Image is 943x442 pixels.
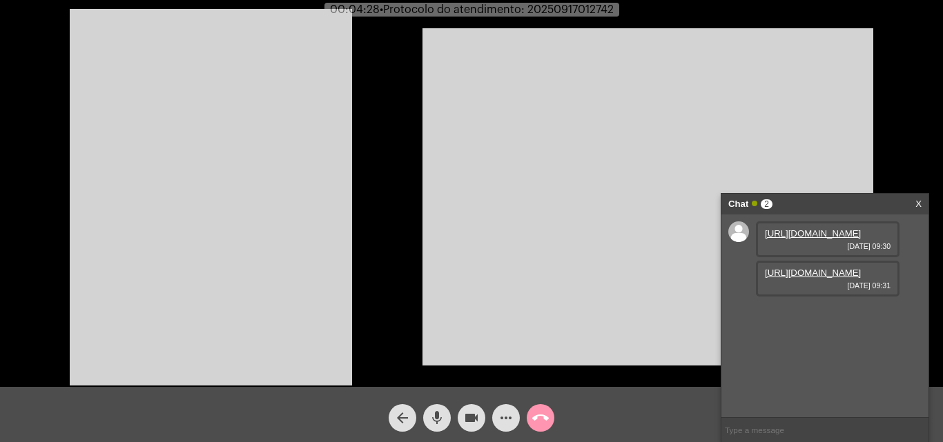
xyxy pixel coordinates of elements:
[394,410,411,426] mat-icon: arrow_back
[721,418,929,442] input: Type a message
[498,410,514,426] mat-icon: more_horiz
[728,194,748,214] strong: Chat
[765,242,891,250] span: [DATE] 09:30
[380,4,614,15] span: Protocolo do atendimento: 20250917012742
[761,199,772,209] span: 2
[765,228,861,239] a: [URL][DOMAIN_NAME]
[380,4,383,15] span: •
[765,268,861,278] a: [URL][DOMAIN_NAME]
[532,410,549,426] mat-icon: call_end
[915,194,922,214] a: X
[429,410,445,426] mat-icon: mic
[463,410,480,426] mat-icon: videocam
[752,201,757,206] span: Online
[330,4,380,15] span: 00:04:28
[765,281,891,290] span: [DATE] 09:31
